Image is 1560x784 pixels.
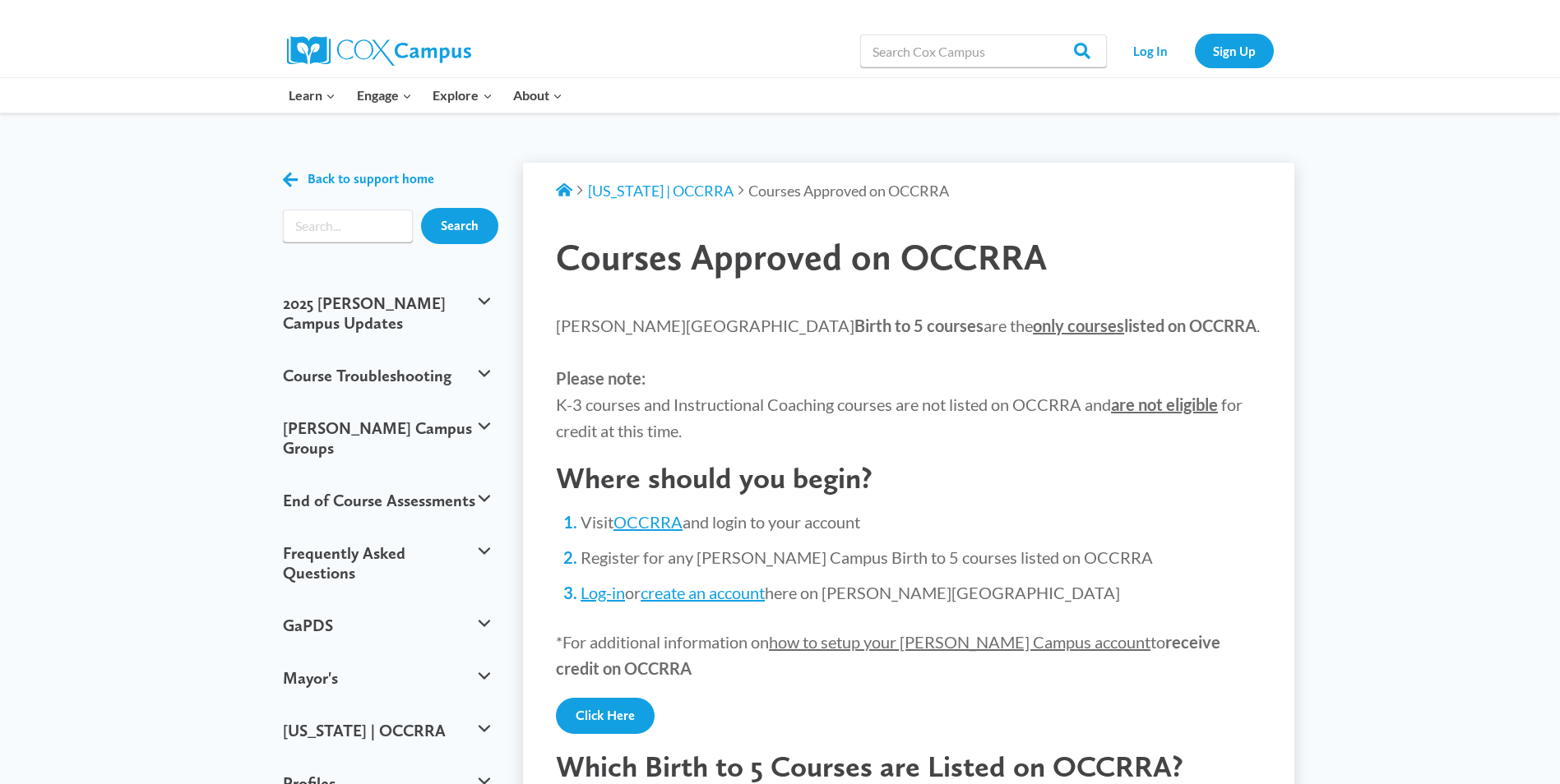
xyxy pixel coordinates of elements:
[1115,34,1187,67] a: Log In
[1115,34,1274,67] nav: Secondary Navigation
[556,749,1261,784] h2: Which Birth to 5 Courses are Listed on OCCRRA?
[289,85,336,106] span: Learn
[854,316,984,335] strong: Birth to 5 courses
[421,208,498,244] input: Search
[556,182,572,200] a: Support Home
[581,510,1261,533] li: Visit and login to your account
[556,235,1047,279] span: Courses Approved on OCCRRA
[1111,394,1218,414] strong: are not eligible
[641,583,765,602] a: create an account
[581,583,625,602] a: Log-in
[275,652,499,704] button: Mayor's
[287,36,471,66] img: Cox Campus
[279,78,573,113] nav: Primary Navigation
[588,182,734,200] a: [US_STATE] | OCCRRA
[556,368,646,388] strong: Please note:
[513,85,562,106] span: About
[1195,34,1274,67] a: Sign Up
[283,168,434,191] a: Back to support home
[357,85,412,106] span: Engage
[283,210,414,242] input: Search input
[283,210,414,242] form: Search form
[860,35,1107,67] input: Search Cox Campus
[275,599,499,652] button: GaPDS
[556,632,1220,678] strong: receive credit on OCCRRA
[556,629,1261,681] p: *For additional information on to
[1033,316,1124,335] span: only courses
[769,632,1150,652] span: how to setup your [PERSON_NAME] Campus account
[275,349,499,402] button: Course Troubleshooting
[275,704,499,757] button: [US_STATE] | OCCRRA
[613,512,683,532] a: OCCRRA
[556,312,1261,444] p: [PERSON_NAME][GEOGRAPHIC_DATA] are the . K-3 courses and Instructional Coaching courses are not l...
[275,277,499,349] button: 2025 [PERSON_NAME] Campus Updates
[275,402,499,474] button: [PERSON_NAME] Campus Groups
[581,546,1261,569] li: Register for any [PERSON_NAME] Campus Birth to 5 courses listed on OCCRRA
[581,581,1261,604] li: or here on [PERSON_NAME][GEOGRAPHIC_DATA]
[308,171,434,187] span: Back to support home
[275,527,499,599] button: Frequently Asked Questions
[433,85,492,106] span: Explore
[275,474,499,527] button: End of Course Assessments
[556,698,655,734] a: Click Here
[748,182,949,200] span: Courses Approved on OCCRRA
[1033,316,1257,335] strong: listed on OCCRRA
[556,460,1261,496] h2: Where should you begin?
